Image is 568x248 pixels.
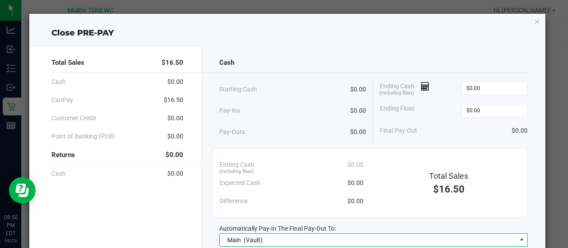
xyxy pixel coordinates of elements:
iframe: Resource center [9,177,35,204]
span: Automatically Pay-In The Final Pay-Out To: [219,225,336,232]
span: $0.00 [512,126,528,135]
span: Cash [219,58,234,68]
span: Final Pay-Out [380,126,417,135]
span: $16.50 [433,184,465,195]
span: $0.00 [350,127,366,137]
span: $16.50 [162,58,183,68]
span: Pay-Ins [219,106,240,115]
span: $16.50 [164,95,183,105]
span: Total Sales [429,171,468,181]
span: Ending Float [380,104,414,117]
span: Customer Credit [51,114,96,123]
span: (including float) [219,168,254,176]
span: $0.00 [166,150,183,160]
span: Total Sales [51,58,84,68]
span: Main [227,236,241,244]
span: $0.00 [167,132,183,141]
span: $0.00 [167,77,183,87]
span: $0.00 [167,114,183,123]
div: Returns [51,146,183,165]
span: $0.00 [347,197,363,206]
div: Close PRE-PAY [29,27,546,39]
span: (Vault) [244,236,263,244]
span: Ending Cash [220,160,254,169]
span: Cash [51,77,66,87]
span: Cash [51,169,66,178]
span: $0.00 [347,160,363,169]
span: $0.00 [350,85,366,94]
span: Pay-Outs [219,127,245,137]
span: Expected Cash [220,178,260,188]
span: Difference [220,197,248,206]
span: Point of Banking (POB) [51,132,115,141]
span: CanPay [51,95,73,105]
span: (including float) [379,90,414,97]
span: $0.00 [167,169,183,178]
span: Ending Cash [380,82,430,95]
span: $0.00 [350,106,366,115]
span: $0.00 [347,178,363,188]
span: Starting Cash [219,85,257,94]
